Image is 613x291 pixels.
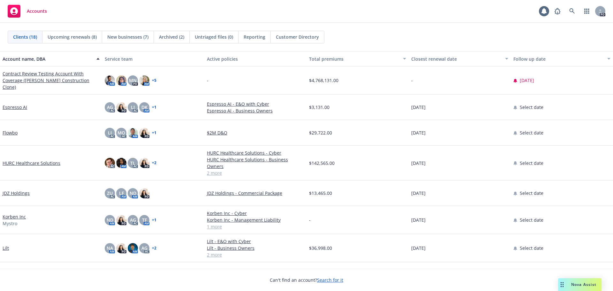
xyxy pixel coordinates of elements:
[152,218,156,222] a: + 1
[207,56,304,62] div: Active policies
[306,51,409,66] button: Total premiums
[152,246,156,250] a: + 2
[520,217,543,223] span: Select date
[207,251,304,258] a: 2 more
[139,188,149,198] img: photo
[411,245,426,251] span: [DATE]
[3,220,17,227] span: Mystro
[5,2,49,20] a: Accounts
[520,245,543,251] span: Select date
[309,217,311,223] span: -
[107,190,113,196] span: ZU
[309,129,332,136] span: $29,722.00
[411,190,426,196] span: [DATE]
[309,77,338,84] span: $4,768,131.00
[207,149,304,156] a: HURC Healthcare Solutions - Cyber
[270,277,343,283] span: Can't find an account?
[119,190,124,196] span: LF
[207,238,304,245] a: Lilt - E&O with Cyber
[130,160,135,166] span: TL
[411,129,426,136] span: [DATE]
[3,104,27,111] a: Espresso AI
[571,282,596,287] span: Nova Assist
[580,5,593,18] a: Switch app
[3,160,60,166] a: HURC Healthcare Solutions
[520,104,543,111] span: Select date
[116,158,126,168] img: photo
[107,34,148,40] span: New businesses (7)
[116,102,126,112] img: photo
[411,104,426,111] span: [DATE]
[105,75,115,86] img: photo
[520,190,543,196] span: Select date
[130,217,136,223] span: AG
[207,223,304,230] a: 1 more
[317,277,343,283] a: Search for it
[520,129,543,136] span: Select date
[207,170,304,176] a: 2 more
[139,75,149,86] img: photo
[107,245,113,251] span: NA
[558,278,602,291] button: Nova Assist
[139,158,149,168] img: photo
[207,129,304,136] a: $2M D&O
[107,104,113,111] span: AG
[152,131,156,135] a: + 1
[207,217,304,223] a: Korben Inc - Management Liability
[411,217,426,223] span: [DATE]
[520,160,543,166] span: Select date
[105,158,115,168] img: photo
[27,9,47,14] span: Accounts
[117,129,125,136] span: MQ
[520,77,534,84] span: [DATE]
[116,243,126,253] img: photo
[128,128,138,138] img: photo
[128,243,138,253] img: photo
[309,160,335,166] span: $142,565.00
[276,34,319,40] span: Customer Directory
[409,51,511,66] button: Closest renewal date
[207,245,304,251] a: Lilt - Business Owners
[207,156,304,170] a: HURC Healthcare Solutions - Business Owners
[513,56,603,62] div: Follow up date
[207,210,304,217] a: Korben Inc - Cyber
[141,245,148,251] span: AG
[309,245,332,251] span: $36,998.00
[309,104,329,111] span: $3,131.00
[511,51,613,66] button: Follow up date
[3,213,26,220] a: Korben Inc
[411,160,426,166] span: [DATE]
[131,104,135,111] span: LI
[3,245,9,251] a: Lilt
[309,190,332,196] span: $13,465.00
[129,77,137,84] span: MN
[13,34,37,40] span: Clients (18)
[116,75,126,86] img: photo
[3,70,100,90] a: Contract Review Testing Account With Coverage ([PERSON_NAME] Construction Clone)
[3,190,30,196] a: JDZ Holdings
[411,77,413,84] span: -
[152,161,156,165] a: + 2
[204,51,306,66] button: Active policies
[107,217,113,223] span: ND
[152,79,156,82] a: + 5
[142,217,147,223] span: TF
[566,5,579,18] a: Search
[195,34,233,40] span: Untriaged files (0)
[139,128,149,138] img: photo
[558,278,566,291] div: Drag to move
[3,129,18,136] a: Flowbo
[207,77,208,84] span: -
[159,34,184,40] span: Archived (2)
[3,56,93,62] div: Account name, DBA
[108,129,112,136] span: LI
[116,215,126,225] img: photo
[411,56,501,62] div: Closest renewal date
[152,105,156,109] a: + 1
[105,56,202,62] div: Service team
